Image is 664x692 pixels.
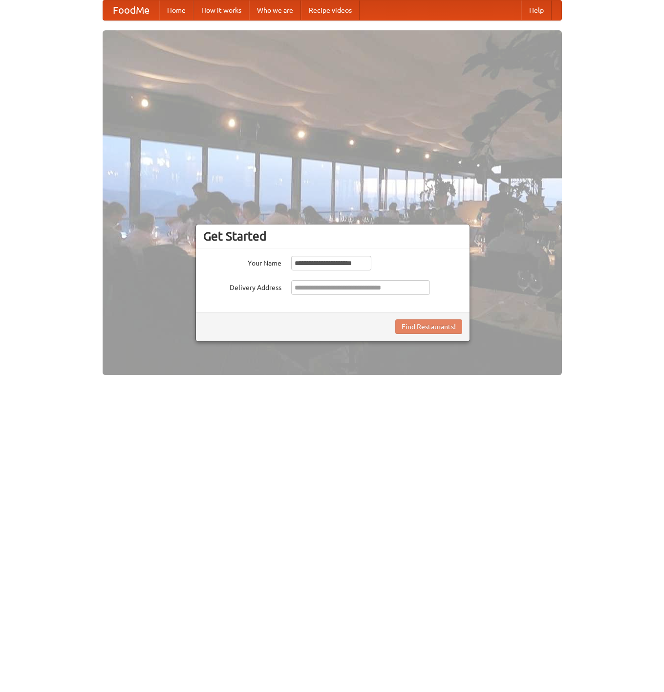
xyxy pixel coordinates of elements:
[301,0,360,20] a: Recipe videos
[395,319,462,334] button: Find Restaurants!
[203,229,462,244] h3: Get Started
[249,0,301,20] a: Who we are
[203,280,281,292] label: Delivery Address
[159,0,193,20] a: Home
[103,0,159,20] a: FoodMe
[521,0,552,20] a: Help
[193,0,249,20] a: How it works
[203,256,281,268] label: Your Name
